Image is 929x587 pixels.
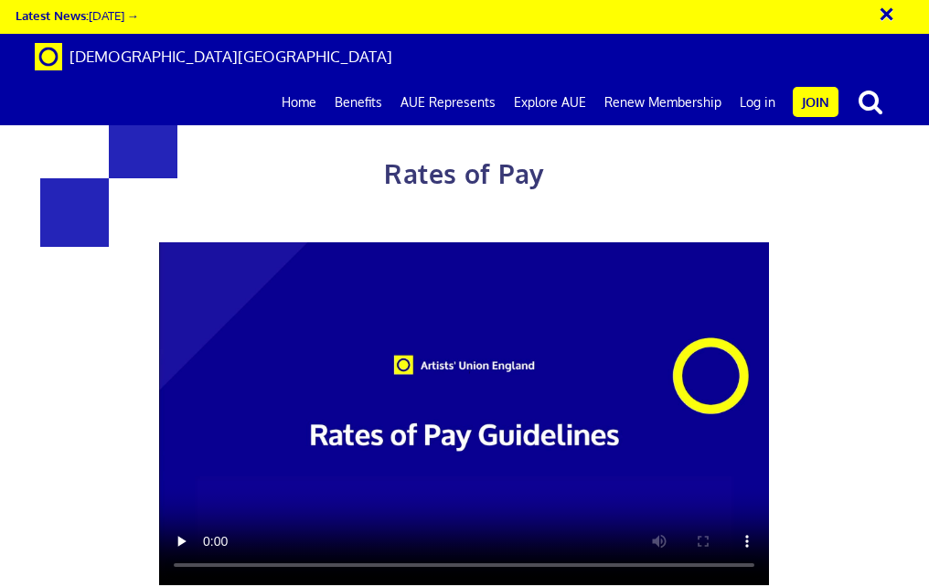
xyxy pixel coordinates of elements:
[384,157,544,190] span: Rates of Pay
[505,80,595,125] a: Explore AUE
[16,7,139,23] a: Latest News:[DATE] →
[326,80,391,125] a: Benefits
[391,80,505,125] a: AUE Represents
[731,80,785,125] a: Log in
[793,87,838,117] a: Join
[272,80,326,125] a: Home
[595,80,731,125] a: Renew Membership
[16,7,89,23] strong: Latest News:
[842,82,899,121] button: search
[69,47,392,66] span: [DEMOGRAPHIC_DATA][GEOGRAPHIC_DATA]
[21,34,406,80] a: Brand [DEMOGRAPHIC_DATA][GEOGRAPHIC_DATA]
